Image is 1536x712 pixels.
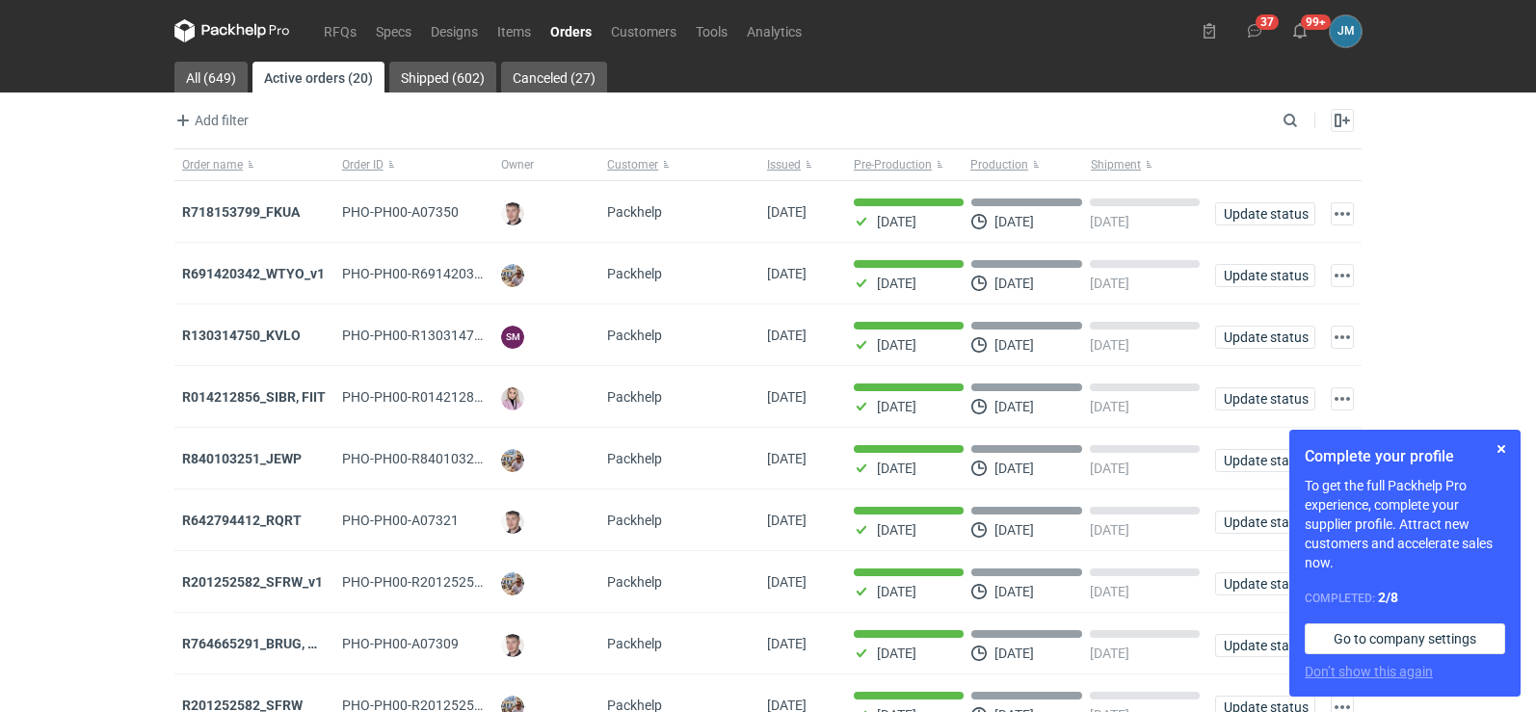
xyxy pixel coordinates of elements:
p: [DATE] [877,276,916,291]
p: [DATE] [994,337,1034,353]
div: Joanna Myślak [1330,15,1362,47]
button: Update status [1215,264,1315,287]
a: RFQs [314,19,366,42]
button: Order ID [334,149,494,180]
span: Update status [1224,515,1307,529]
p: [DATE] [1090,646,1129,661]
p: [DATE] [994,461,1034,476]
p: [DATE] [1090,461,1129,476]
span: Packhelp [607,204,662,220]
a: Analytics [737,19,811,42]
p: [DATE] [1090,584,1129,599]
span: PHO-PH00-A07350 [342,204,459,220]
span: Packhelp [607,513,662,528]
p: [DATE] [994,584,1034,599]
p: [DATE] [877,399,916,414]
button: Update status [1215,202,1315,225]
span: PHO-PH00-R691420342_WTYO_V1 [342,266,554,281]
span: Shipment [1091,157,1141,172]
img: Michał Palasek [501,572,524,595]
a: R014212856_SIBR, FIIT [182,389,326,405]
span: Update status [1224,207,1307,221]
span: PHO-PH00-R840103251_JEWP [342,451,531,466]
span: PHO-PH00-R130314750_KVLO [342,328,530,343]
a: R764665291_BRUG, HPRK [182,636,343,651]
p: [DATE] [1090,214,1129,229]
button: 37 [1239,15,1270,46]
button: JM [1330,15,1362,47]
p: [DATE] [1090,399,1129,414]
a: Tools [686,19,737,42]
span: Packhelp [607,389,662,405]
a: All (649) [174,62,248,92]
p: [DATE] [994,214,1034,229]
button: Pre-Production [846,149,967,180]
button: Issued [759,149,846,180]
p: [DATE] [994,276,1034,291]
span: Packhelp [607,266,662,281]
input: Search [1279,109,1340,132]
span: Update status [1224,639,1307,652]
span: 03/10/2025 [767,513,807,528]
span: PHO-PH00-A07309 [342,636,459,651]
span: 09/10/2025 [767,204,807,220]
button: Actions [1331,264,1354,287]
div: Completed: [1305,588,1505,608]
img: Maciej Sikora [501,511,524,534]
a: R840103251_JEWP [182,451,302,466]
button: Actions [1331,202,1354,225]
span: Owner [501,157,534,172]
a: R130314750_KVLO [182,328,301,343]
span: Update status [1224,392,1307,406]
button: Update status [1215,634,1315,657]
a: Shipped (602) [389,62,496,92]
p: [DATE] [877,337,916,353]
span: Update status [1224,330,1307,344]
button: Customer [599,149,759,180]
button: Update status [1215,572,1315,595]
button: Add filter [171,109,250,132]
a: Active orders (20) [252,62,384,92]
button: Shipment [1087,149,1207,180]
a: R718153799_FKUA [182,204,300,220]
span: PHO-PH00-A07321 [342,513,459,528]
button: Skip for now [1490,437,1513,461]
span: 03/10/2025 [767,451,807,466]
img: Michał Palasek [501,264,524,287]
img: Maciej Sikora [501,634,524,657]
p: [DATE] [994,522,1034,538]
span: Update status [1224,454,1307,467]
p: [DATE] [1090,337,1129,353]
span: PHO-PH00-R201252582_SFRW_V1 [342,574,553,590]
span: Packhelp [607,574,662,590]
h1: Complete your profile [1305,445,1505,468]
a: R691420342_WTYO_v1 [182,266,325,281]
strong: R642794412_RQRT [182,513,302,528]
figcaption: SM [501,326,524,349]
span: Add filter [172,109,249,132]
img: Klaudia Wiśniewska [501,387,524,410]
span: Update status [1224,577,1307,591]
span: Packhelp [607,451,662,466]
a: Items [488,19,541,42]
span: Packhelp [607,636,662,651]
strong: R201252582_SFRW_v1 [182,574,323,590]
p: To get the full Packhelp Pro experience, complete your supplier profile. Attract new customers an... [1305,476,1505,572]
img: Michał Palasek [501,449,524,472]
button: Update status [1215,326,1315,349]
span: Customer [607,157,658,172]
img: Maciej Sikora [501,202,524,225]
span: Order name [182,157,243,172]
span: Issued [767,157,801,172]
p: [DATE] [877,214,916,229]
p: [DATE] [1090,276,1129,291]
span: Pre-Production [854,157,932,172]
a: Customers [601,19,686,42]
button: Actions [1331,387,1354,410]
p: [DATE] [877,461,916,476]
span: 08/10/2025 [767,266,807,281]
